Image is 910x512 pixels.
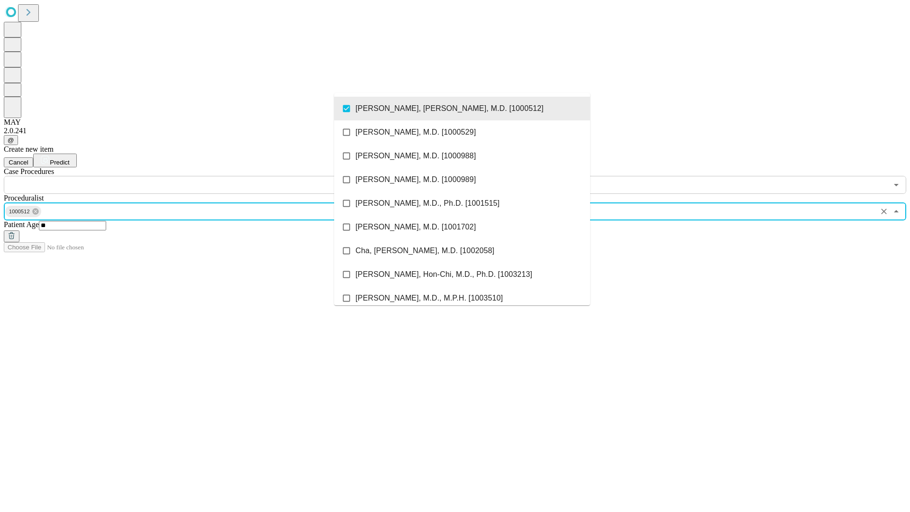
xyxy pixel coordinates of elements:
[355,221,476,233] span: [PERSON_NAME], M.D. [1001702]
[33,154,77,167] button: Predict
[355,150,476,162] span: [PERSON_NAME], M.D. [1000988]
[4,220,39,229] span: Patient Age
[355,245,494,256] span: Cha, [PERSON_NAME], M.D. [1002058]
[355,293,503,304] span: [PERSON_NAME], M.D., M.P.H. [1003510]
[4,135,18,145] button: @
[4,167,54,175] span: Scheduled Procedure
[4,118,906,127] div: MAY
[890,205,903,218] button: Close
[355,269,532,280] span: [PERSON_NAME], Hon-Chi, M.D., Ph.D. [1003213]
[8,137,14,144] span: @
[4,157,33,167] button: Cancel
[4,145,54,153] span: Create new item
[5,206,34,217] span: 1000512
[355,174,476,185] span: [PERSON_NAME], M.D. [1000989]
[9,159,28,166] span: Cancel
[355,103,544,114] span: [PERSON_NAME], [PERSON_NAME], M.D. [1000512]
[890,178,903,192] button: Open
[355,198,500,209] span: [PERSON_NAME], M.D., Ph.D. [1001515]
[50,159,69,166] span: Predict
[877,205,891,218] button: Clear
[4,194,44,202] span: Proceduralist
[355,127,476,138] span: [PERSON_NAME], M.D. [1000529]
[5,206,41,217] div: 1000512
[4,127,906,135] div: 2.0.241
